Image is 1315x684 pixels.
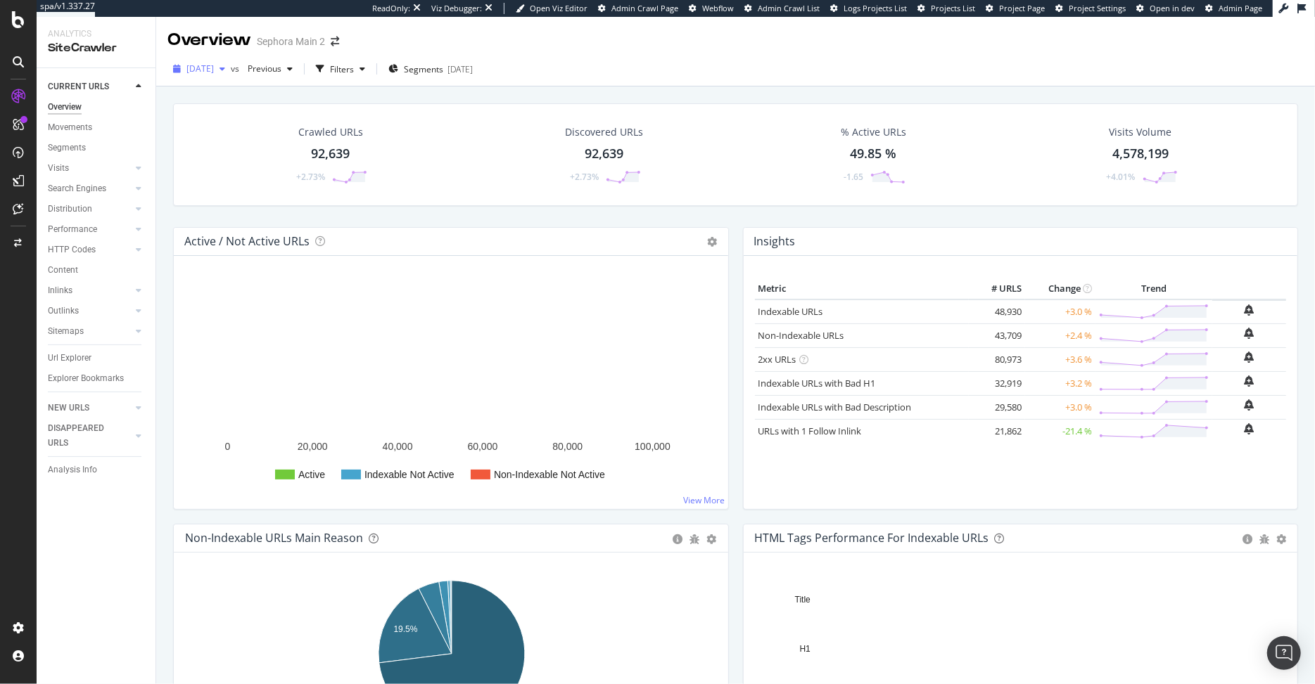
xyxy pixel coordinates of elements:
a: Distribution [48,202,132,217]
div: bell-plus [1245,423,1254,434]
div: Sephora Main 2 [257,34,325,49]
span: Admin Page [1219,3,1262,13]
div: 49.85 % [850,145,896,163]
a: Movements [48,120,146,135]
th: # URLS [969,278,1025,299]
a: Admin Crawl List [744,3,820,14]
div: A chart. [185,278,717,498]
td: +3.2 % [1025,371,1095,395]
a: Content [48,263,146,278]
text: 60,000 [467,441,497,452]
div: Analytics [48,28,144,40]
div: SiteCrawler [48,40,144,56]
text: Indexable Not Active [364,469,455,480]
div: +2.73% [570,171,599,183]
span: 2025 Sep. 11th [186,63,214,75]
div: bug [690,534,700,544]
div: Distribution [48,202,92,217]
span: Project Page [999,3,1045,13]
text: 20,000 [298,441,328,452]
a: Projects List [917,3,975,14]
a: URLs with 1 Follow Inlink [758,425,862,437]
div: HTML Tags Performance for Indexable URLs [755,531,989,545]
div: -1.65 [844,171,863,183]
a: 2xx URLs [758,353,796,366]
div: Outlinks [48,304,79,318]
div: Content [48,263,78,278]
span: Open in dev [1150,3,1195,13]
a: Open Viz Editor [516,3,587,14]
div: Performance [48,222,97,237]
a: Project Settings [1055,3,1126,14]
text: 80,000 [552,441,583,452]
div: +4.01% [1107,171,1136,183]
div: Viz Debugger: [431,3,482,14]
button: Previous [242,58,298,80]
text: 19.5% [394,624,418,634]
td: +2.4 % [1025,323,1095,347]
a: Admin Page [1205,3,1262,14]
div: Sitemaps [48,324,84,339]
a: Indexable URLs [758,305,823,318]
div: HTTP Codes [48,243,96,257]
div: Explorer Bookmarks [48,371,124,386]
div: Filters [330,63,354,75]
div: 92,639 [585,145,623,163]
div: Segments [48,141,86,155]
text: Active [298,469,325,480]
div: DISAPPEARED URLS [48,421,119,451]
div: Visits Volume [1110,125,1172,139]
div: NEW URLS [48,401,89,415]
a: HTTP Codes [48,243,132,257]
a: Admin Crawl Page [598,3,678,14]
h4: Insights [754,232,796,251]
a: Project Page [986,3,1045,14]
a: Url Explorer [48,351,146,366]
div: Search Engines [48,181,106,196]
a: Outlinks [48,304,132,318]
a: Webflow [689,3,734,14]
div: bell-plus [1245,399,1254,411]
span: Admin Crawl List [758,3,820,13]
div: Non-Indexable URLs Main Reason [185,531,363,545]
span: Projects List [931,3,975,13]
div: Inlinks [48,283,72,298]
div: bell-plus [1245,375,1254,387]
td: 21,862 [969,419,1025,443]
div: Visits [48,161,69,176]
div: 92,639 [311,145,350,163]
td: +3.6 % [1025,347,1095,371]
div: gear [1276,534,1286,544]
text: Non-Indexable Not Active [494,469,605,480]
div: CURRENT URLS [48,79,109,94]
a: Non-Indexable URLs [758,329,844,342]
div: circle-info [673,534,683,544]
text: H1 [799,644,811,654]
div: Discovered URLs [565,125,643,139]
a: NEW URLS [48,401,132,415]
div: % Active URLs [841,125,906,139]
div: [DATE] [447,63,473,75]
a: DISAPPEARED URLS [48,421,132,451]
td: 80,973 [969,347,1025,371]
div: Overview [167,28,251,52]
div: +2.73% [296,171,325,183]
div: bug [1259,534,1269,544]
div: bell-plus [1245,328,1254,339]
th: Metric [755,278,969,299]
a: Indexable URLs with Bad Description [758,401,912,413]
text: 0 [225,441,231,452]
div: Overview [48,100,82,115]
span: Admin Crawl Page [611,3,678,13]
text: 40,000 [383,441,413,452]
a: Indexable URLs with Bad H1 [758,377,876,389]
a: Logs Projects List [830,3,907,14]
td: 48,930 [969,299,1025,324]
a: CURRENT URLS [48,79,132,94]
div: Crawled URLs [298,125,363,139]
a: Sitemaps [48,324,132,339]
a: Analysis Info [48,463,146,477]
i: Options [708,237,718,247]
a: Search Engines [48,181,132,196]
span: Project Settings [1069,3,1126,13]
